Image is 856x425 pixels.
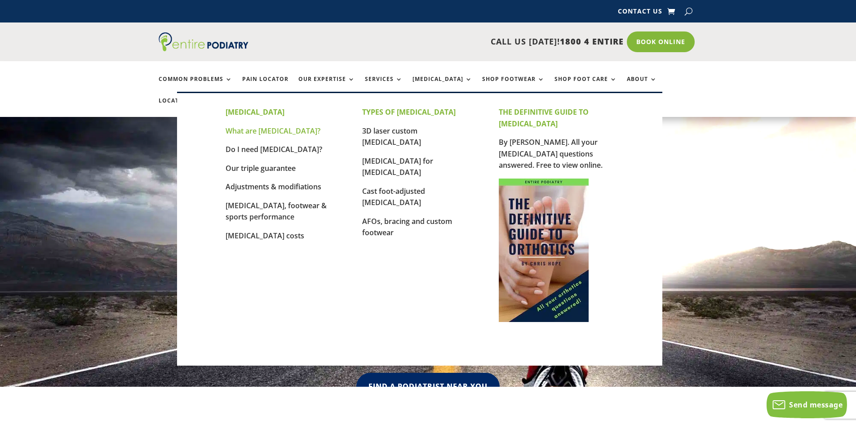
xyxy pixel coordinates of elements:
a: [MEDICAL_DATA] [412,76,472,95]
a: Shop Foot Care [554,76,617,95]
img: logo (1) [159,32,248,51]
a: What are [MEDICAL_DATA]? [226,126,320,136]
a: 3D laser custom [MEDICAL_DATA] [362,126,421,148]
span: 1800 4 ENTIRE [560,36,624,47]
a: About [627,76,657,95]
a: [MEDICAL_DATA] costs [226,231,304,241]
a: Pain Locator [242,76,288,95]
a: Services [365,76,403,95]
p: CALL US [DATE]! [283,36,624,48]
a: Shop Footwear [482,76,545,95]
a: Cast foot-adjusted [MEDICAL_DATA] [362,186,425,208]
a: [MEDICAL_DATA] for [MEDICAL_DATA] [362,156,433,178]
span: Send message [789,400,843,410]
a: Find A Podiatrist Near You [356,373,500,400]
a: [MEDICAL_DATA], footwear & sports performance [226,201,327,222]
a: By [PERSON_NAME]. All your [MEDICAL_DATA] questions answered. Free to view online. [499,137,603,170]
button: Send message [767,391,847,418]
a: Our triple guarantee [226,163,296,173]
a: Common Problems [159,76,232,95]
a: Do I need [MEDICAL_DATA]? [226,144,322,154]
a: Locations [159,98,204,117]
a: Adjustments & modifiations [226,182,321,192]
img: Cover for The Definitive Guide to Orthotics by Chris Hope of Entire Podiatry [499,179,589,322]
a: Our Expertise [298,76,355,95]
strong: TYPES OF [MEDICAL_DATA] [362,107,456,117]
strong: [MEDICAL_DATA] [226,107,284,117]
a: Book Online [627,31,695,52]
a: AFOs, bracing and custom footwear [362,216,452,238]
a: Contact Us [618,8,662,18]
strong: THE DEFINITIVE GUIDE TO [MEDICAL_DATA] [499,107,589,129]
a: Entire Podiatry [159,44,248,53]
